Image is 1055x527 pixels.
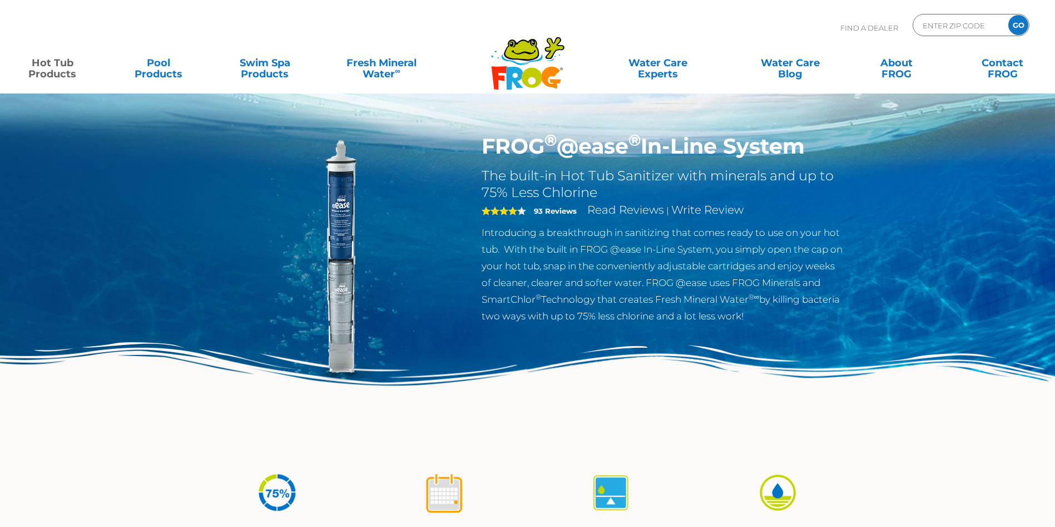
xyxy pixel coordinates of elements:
a: Hot TubProducts [11,52,94,74]
h1: FROG @ease In-Line System [482,134,845,159]
a: Water CareBlog [749,52,831,74]
img: Frog Products Logo [485,22,571,90]
img: icon-atease-self-regulates [590,472,632,514]
img: icon-atease-shock-once [423,472,465,514]
a: AboutFROG [855,52,938,74]
strong: 93 Reviews [534,206,577,215]
sup: ®∞ [749,293,759,301]
input: GO [1008,15,1028,35]
a: Water CareExperts [591,52,725,74]
img: icon-atease-75percent-less [256,472,298,514]
span: 4 [482,206,517,215]
p: Find A Dealer [840,14,898,42]
a: Read Reviews [587,203,664,216]
a: ContactFROG [961,52,1044,74]
a: Fresh MineralWater∞ [330,52,433,74]
img: inline-system.png [211,134,465,388]
img: icon-atease-easy-on [757,472,799,514]
p: Introducing a breakthrough in sanitizing that comes ready to use on your hot tub. With the built ... [482,224,845,324]
a: Write Review [671,203,744,216]
h2: The built-in Hot Tub Sanitizer with minerals and up to 75% Less Chlorine [482,168,845,201]
a: PoolProducts [117,52,200,74]
sup: ® [544,130,557,150]
sup: ® [536,293,541,301]
span: | [666,205,669,216]
sup: ® [628,130,641,150]
a: Swim SpaProducts [224,52,306,74]
sup: ∞ [395,66,400,75]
